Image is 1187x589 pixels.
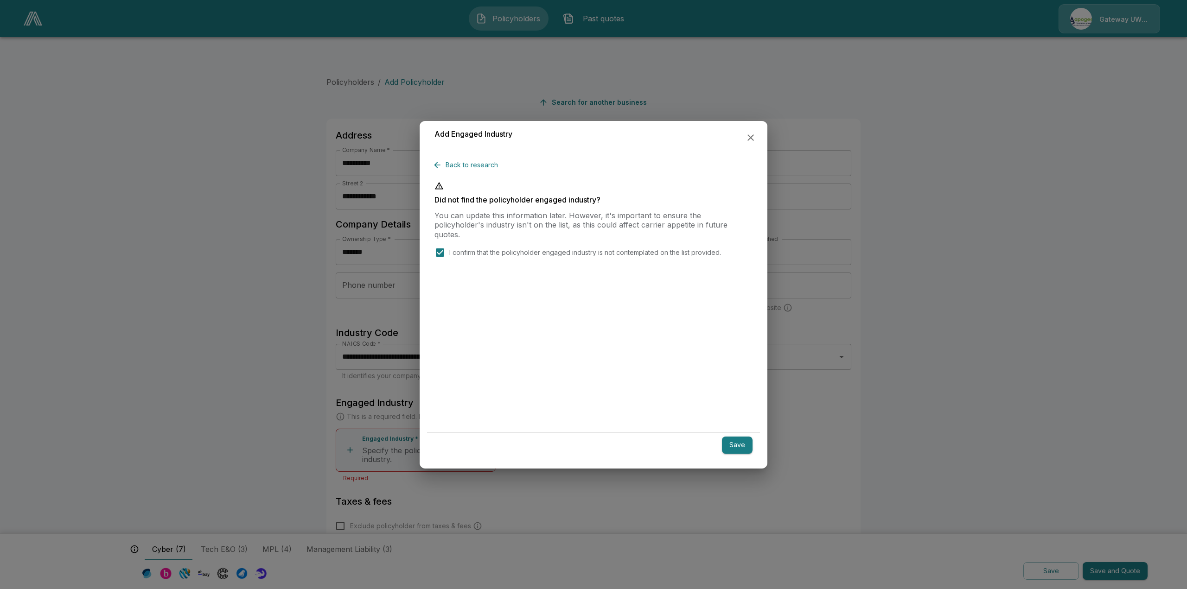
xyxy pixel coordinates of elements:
[434,196,753,203] p: Did not find the policyholder engaged industry?
[434,128,512,140] h6: Add Engaged Industry
[449,247,721,257] p: I confirm that the policyholder engaged industry is not contemplated on the list provided.
[434,211,753,240] p: You can update this information later. However, it's important to ensure the policyholder's indus...
[434,157,502,174] button: Back to research
[722,437,753,454] button: Save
